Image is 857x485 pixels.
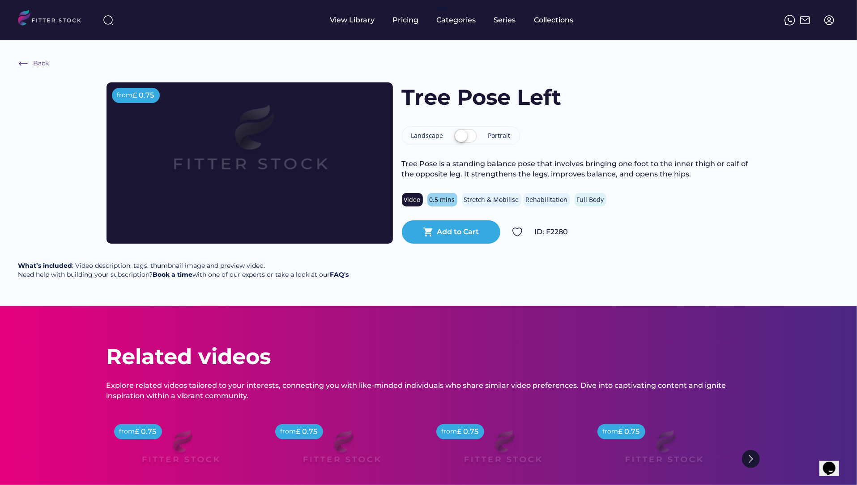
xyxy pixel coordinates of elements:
div: Full Body [577,195,604,204]
div: View Library [330,15,375,25]
img: meteor-icons_whatsapp%20%281%29.svg [785,15,795,26]
div: Back [33,59,49,68]
a: FAQ's [330,270,349,279]
div: from [442,427,457,436]
div: ID: F2280 [535,227,751,237]
div: Series [494,15,516,25]
div: Add to Cart [437,227,479,237]
div: Landscape [411,131,443,140]
button: shopping_cart [423,227,434,237]
strong: What’s included [18,262,72,270]
div: fvck [437,4,448,13]
div: 0.5 mins [430,195,455,204]
div: Stretch & Mobilise [464,195,519,204]
div: Collections [534,15,574,25]
div: : Video description, tags, thumbnail image and preview video. Need help with building your subscr... [18,262,349,279]
img: Frame%2079%20%281%29.svg [135,82,364,211]
h1: Tree Pose Left [402,82,562,112]
div: Categories [437,15,476,25]
img: Frame%2079%20%281%29.svg [445,419,560,483]
div: from [281,427,296,436]
img: Frame%2051.svg [800,15,810,26]
div: Tree Pose is a standing balance pose that involves bringing one foot to the inner thigh or calf o... [402,159,751,179]
div: Related videos [107,342,271,372]
div: from [117,91,133,100]
div: from [603,427,618,436]
img: Group%201000002322%20%281%29.svg [742,450,760,468]
div: Portrait [488,131,511,140]
img: search-normal%203.svg [103,15,114,26]
img: LOGO.svg [18,10,89,28]
a: Book a time [153,270,192,279]
img: profile-circle.svg [824,15,835,26]
div: Video [404,195,421,204]
img: Group%201000002324.svg [512,227,523,237]
div: Explore related videos tailored to your interests, connecting you with like-minded individuals wh... [107,381,751,401]
img: Frame%20%286%29.svg [18,58,29,69]
iframe: chat widget [819,449,848,476]
img: Frame%2079%20%281%29.svg [284,419,399,483]
img: Frame%2079%20%281%29.svg [123,419,238,483]
div: Pricing [393,15,419,25]
div: £ 0.75 [133,90,154,100]
div: from [119,427,135,436]
img: Frame%2079%20%281%29.svg [606,419,721,483]
div: Rehabilitation [526,195,568,204]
